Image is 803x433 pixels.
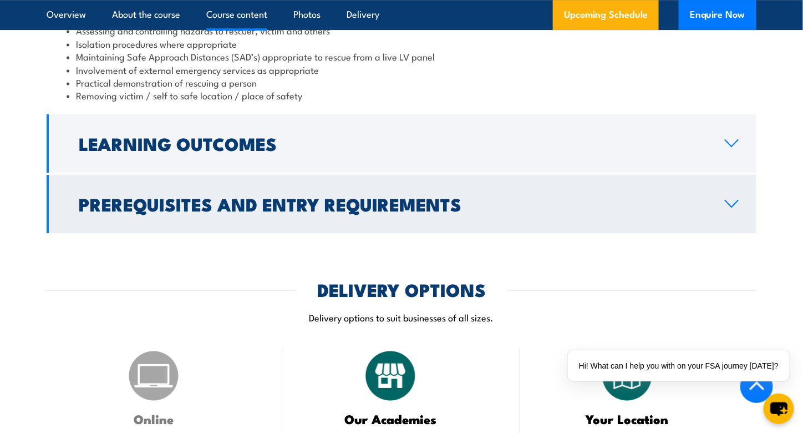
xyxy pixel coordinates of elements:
[568,350,790,381] div: Hi! What can I help you with on your FSA journey [DATE]?
[79,135,707,151] h2: Learning Outcomes
[67,63,736,76] li: Involvement of external emergency services as appropriate
[764,394,794,424] button: chat-button
[47,175,756,233] a: Prerequisites and Entry Requirements
[311,412,470,425] h3: Our Academies
[67,76,736,89] li: Practical demonstration of rescuing a person
[317,281,486,297] h2: DELIVERY OPTIONS
[67,24,736,37] li: Assessing and controlling hazards to rescuer, victim and others
[547,412,707,425] h3: Your Location
[79,196,707,212] h2: Prerequisites and Entry Requirements
[47,114,756,173] a: Learning Outcomes
[67,89,736,102] li: Removing victim / self to safe location / place of safety
[74,412,233,425] h3: Online
[67,37,736,50] li: Isolation procedures where appropriate
[47,311,756,324] p: Delivery options to suit businesses of all sizes.
[67,50,736,63] li: Maintaining Safe Approach Distances (SAD’s) appropriate to rescue from a live LV panel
